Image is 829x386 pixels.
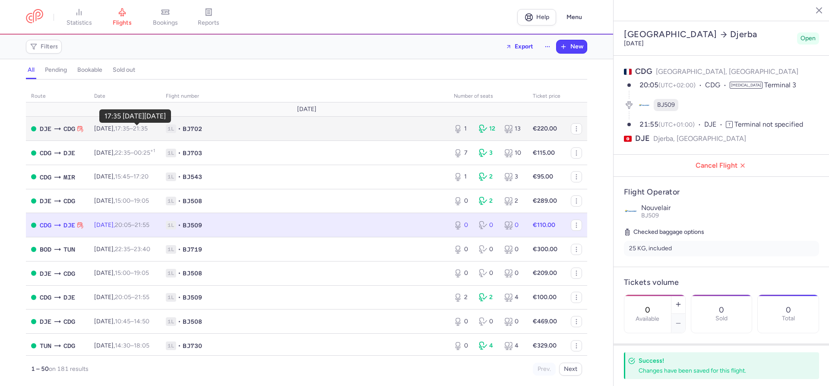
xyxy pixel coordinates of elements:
[49,365,89,373] span: on 181 results
[115,342,149,349] span: –
[183,221,202,230] span: BJ509
[730,82,763,89] span: [MEDICAL_DATA]
[115,197,149,204] span: –
[63,148,75,158] span: DJE
[166,124,176,133] span: 1L
[183,341,202,350] span: BJ730
[63,196,75,206] span: CDG
[183,293,202,302] span: BJ509
[533,342,557,349] strong: €329.00
[504,269,522,278] div: 0
[183,245,202,254] span: BJ719
[63,317,75,326] span: CDG
[115,221,131,229] time: 20:05
[504,124,522,133] div: 13
[115,318,130,325] time: 10:45
[658,82,696,89] span: (UTC+02:00)
[135,293,149,301] time: 21:55
[26,40,61,53] button: Filters
[533,269,557,277] strong: €209.00
[40,172,51,182] span: CDG
[479,149,497,157] div: 3
[40,245,51,254] span: BOD
[113,19,132,27] span: flights
[178,149,181,157] span: •
[113,66,135,74] h4: sold out
[533,293,557,301] strong: €100.00
[40,269,51,278] span: DJE
[479,172,497,181] div: 2
[624,227,819,237] h5: Checked baggage options
[533,149,555,156] strong: €115.00
[115,342,130,349] time: 14:30
[115,149,155,156] span: –
[134,149,155,156] time: 00:25
[624,278,819,287] h4: Tickets volume
[115,125,148,132] span: –
[31,365,49,373] strong: 1 – 50
[166,245,176,254] span: 1L
[133,173,149,180] time: 17:20
[63,245,75,254] span: TUN
[26,9,43,25] a: CitizenPlane red outlined logo
[559,363,582,376] button: Next
[153,19,178,27] span: bookings
[178,172,181,181] span: •
[533,197,557,204] strong: €289.00
[94,125,148,132] span: [DATE],
[178,317,181,326] span: •
[454,124,472,133] div: 1
[479,269,497,278] div: 0
[115,318,149,325] span: –
[89,90,161,103] th: date
[639,367,800,375] div: Changes have been saved for this flight.
[704,120,726,130] span: DJE
[533,246,557,253] strong: €300.00
[178,124,181,133] span: •
[504,149,522,157] div: 10
[94,221,149,229] span: [DATE],
[504,172,522,181] div: 3
[94,269,149,277] span: [DATE],
[134,318,149,325] time: 14:50
[536,14,549,20] span: Help
[63,220,75,230] span: DJE
[133,125,148,132] time: 21:35
[115,221,149,229] span: –
[166,172,176,181] span: 1L
[63,172,75,182] span: MIR
[178,341,181,350] span: •
[504,221,522,230] div: 0
[479,124,497,133] div: 12
[178,293,181,302] span: •
[77,66,102,74] h4: bookable
[115,293,131,301] time: 20:05
[504,293,522,302] div: 4
[166,341,176,350] span: 1L
[533,318,557,325] strong: €469.00
[624,241,819,256] li: 25 KG, included
[454,149,472,157] div: 7
[561,9,587,26] button: Menu
[144,8,187,27] a: bookings
[801,34,816,43] span: Open
[183,149,202,157] span: BJ703
[178,197,181,205] span: •
[40,293,51,302] span: CDG
[528,90,566,103] th: Ticket price
[41,43,58,50] span: Filters
[63,269,75,278] span: CDG
[40,317,51,326] span: DJE
[178,245,181,254] span: •
[454,341,472,350] div: 0
[638,99,650,111] figure: BJ airline logo
[178,269,181,278] span: •
[115,125,130,132] time: 17:35
[533,173,553,180] strong: €95.00
[641,212,659,219] span: BJ509
[705,80,730,90] span: CDG
[115,173,149,180] span: –
[641,204,819,212] p: Nouvelair
[94,149,155,156] span: [DATE],
[624,29,794,40] h2: [GEOGRAPHIC_DATA] Djerba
